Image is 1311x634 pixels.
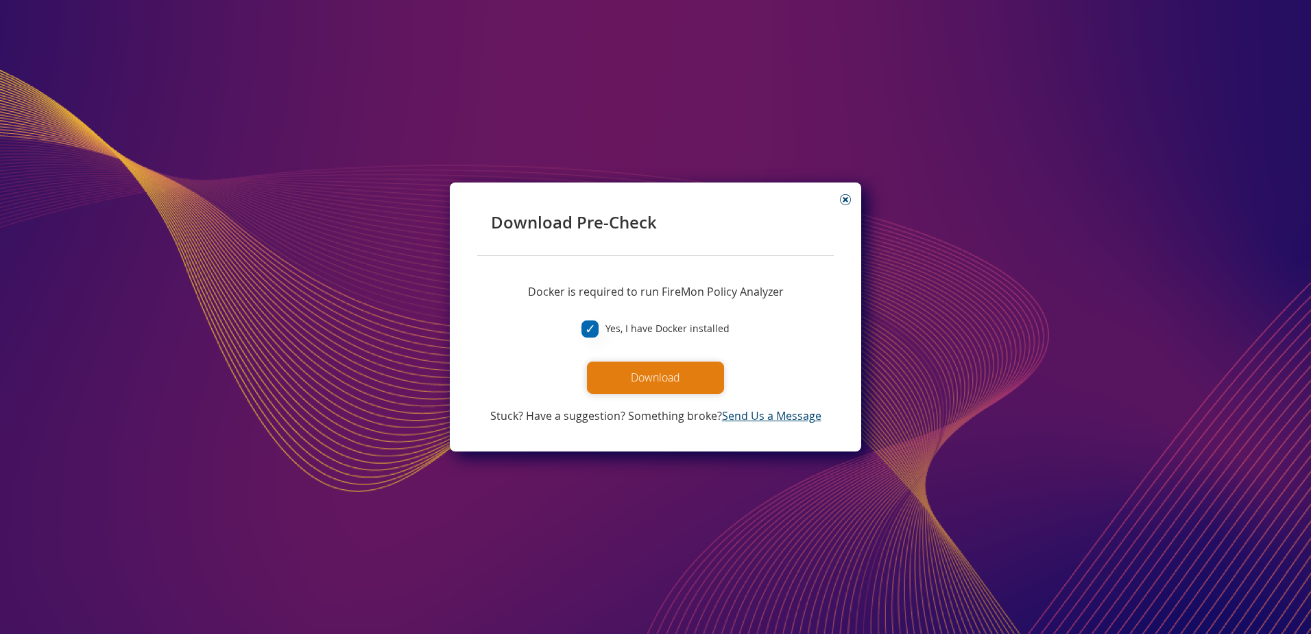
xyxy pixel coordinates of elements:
p: Stuck? Have a suggestion? Something broke? [490,408,821,424]
button: Download [587,362,724,394]
a: Send Us a Message [722,408,821,423]
label: Yes, I have Docker installed [599,321,730,336]
p: Docker is required to run FireMon Policy Analyzer [528,283,784,300]
h1: Download Pre-Check [491,213,820,231]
